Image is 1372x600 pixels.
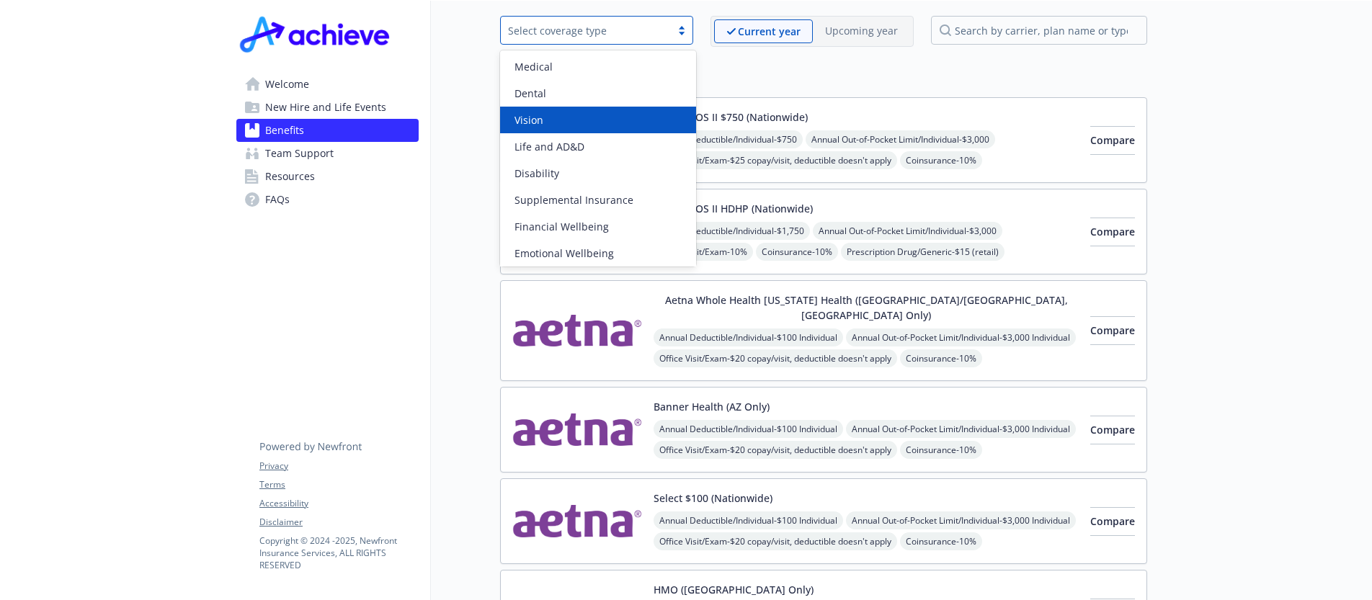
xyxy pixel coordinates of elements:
[236,119,419,142] a: Benefits
[813,222,1002,240] span: Annual Out-of-Pocket Limit/Individual - $3,000
[654,130,803,148] span: Annual Deductible/Individual - $750
[265,96,386,119] span: New Hire and Life Events
[500,64,1147,86] h2: Medical
[1090,416,1135,444] button: Compare
[514,112,543,127] span: Vision
[265,165,315,188] span: Resources
[654,292,1079,323] button: Aetna Whole Health [US_STATE] Health ([GEOGRAPHIC_DATA]/[GEOGRAPHIC_DATA], [GEOGRAPHIC_DATA] Only)
[931,16,1147,45] input: search by carrier, plan name or type
[236,165,419,188] a: Resources
[756,243,838,261] span: Coinsurance - 10%
[900,441,982,459] span: Coinsurance - 10%
[654,420,843,438] span: Annual Deductible/Individual - $100 Individual
[259,534,418,571] p: Copyright © 2024 - 2025 , Newfront Insurance Services, ALL RIGHTS RESERVED
[846,420,1076,438] span: Annual Out-of-Pocket Limit/Individual - $3,000 Individual
[512,399,642,460] img: Aetna Inc carrier logo
[259,497,418,510] a: Accessibility
[654,328,843,346] span: Annual Deductible/Individual - $100 Individual
[654,109,808,125] button: Choice POS II $750 (Nationwide)
[654,243,753,261] span: Office Visit/Exam - 10%
[1090,316,1135,345] button: Compare
[1090,514,1135,528] span: Compare
[236,188,419,211] a: FAQs
[236,142,419,165] a: Team Support
[900,532,982,550] span: Coinsurance - 10%
[846,328,1076,346] span: Annual Out-of-Pocket Limit/Individual - $3,000 Individual
[265,188,290,211] span: FAQs
[1090,225,1135,238] span: Compare
[813,19,910,43] span: Upcoming year
[1090,133,1135,147] span: Compare
[512,292,642,369] img: Aetna Inc carrier logo
[654,399,770,414] button: Banner Health (AZ Only)
[654,349,897,367] span: Office Visit/Exam - $20 copay/visit, deductible doesn't apply
[654,582,814,597] button: HMO ([GEOGRAPHIC_DATA] Only)
[825,23,898,38] p: Upcoming year
[654,222,810,240] span: Annual Deductible/Individual - $1,750
[265,142,334,165] span: Team Support
[1090,507,1135,536] button: Compare
[654,151,897,169] span: Office Visit/Exam - $25 copay/visit, deductible doesn't apply
[236,73,419,96] a: Welcome
[265,73,309,96] span: Welcome
[900,151,982,169] span: Coinsurance - 10%
[514,246,614,261] span: Emotional Wellbeing
[841,243,1004,261] span: Prescription Drug/Generic - $15 (retail)
[654,511,843,529] span: Annual Deductible/Individual - $100 Individual
[654,441,897,459] span: Office Visit/Exam - $20 copay/visit, deductible doesn't apply
[514,192,633,207] span: Supplemental Insurance
[514,139,584,154] span: Life and AD&D
[900,349,982,367] span: Coinsurance - 10%
[259,516,418,529] a: Disclaimer
[738,24,801,39] p: Current year
[514,86,546,101] span: Dental
[512,491,642,552] img: Aetna Inc carrier logo
[514,166,559,181] span: Disability
[654,491,772,506] button: Select $100 (Nationwide)
[508,23,664,38] div: Select coverage type
[1090,126,1135,155] button: Compare
[1090,218,1135,246] button: Compare
[654,532,897,550] span: Office Visit/Exam - $20 copay/visit, deductible doesn't apply
[846,511,1076,529] span: Annual Out-of-Pocket Limit/Individual - $3,000 Individual
[654,201,813,216] button: Choice POS II HDHP (Nationwide)
[236,96,419,119] a: New Hire and Life Events
[514,219,609,234] span: Financial Wellbeing
[1090,423,1135,436] span: Compare
[806,130,995,148] span: Annual Out-of-Pocket Limit/Individual - $3,000
[514,59,553,74] span: Medical
[259,460,418,473] a: Privacy
[259,478,418,491] a: Terms
[265,119,304,142] span: Benefits
[1090,323,1135,337] span: Compare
